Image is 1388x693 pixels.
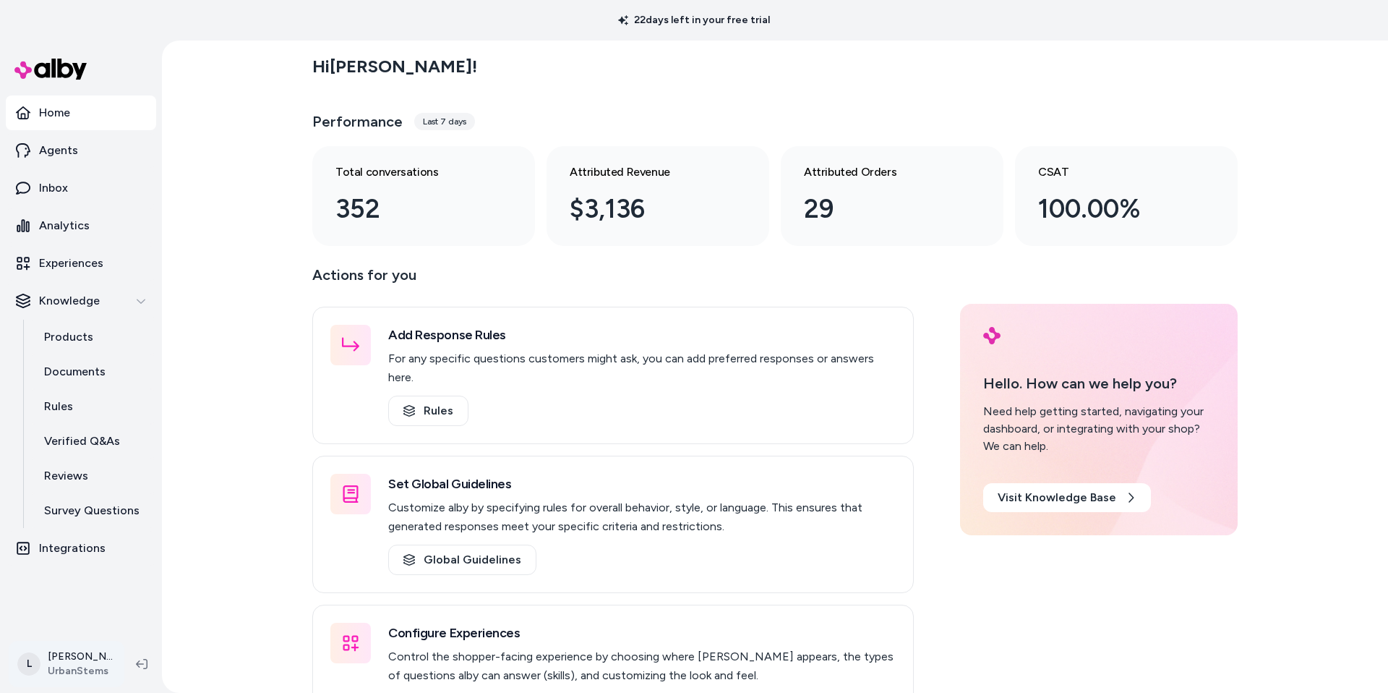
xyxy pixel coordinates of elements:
p: Verified Q&As [44,433,120,450]
a: Attributed Orders 29 [781,146,1003,246]
p: Products [44,328,93,346]
img: alby Logo [983,327,1001,344]
p: Actions for you [312,263,914,298]
a: Rules [388,396,468,426]
div: Last 7 days [414,113,475,130]
a: Rules [30,389,156,424]
a: Attributed Revenue $3,136 [547,146,769,246]
p: For any specific questions customers might ask, you can add preferred responses or answers here. [388,349,896,387]
p: Inbox [39,179,68,197]
a: Integrations [6,531,156,566]
h3: Attributed Orders [804,163,957,181]
a: Agents [6,133,156,168]
img: alby Logo [14,59,87,80]
p: Reviews [44,467,88,485]
p: 22 days left in your free trial [609,13,779,27]
h3: Total conversations [335,163,489,181]
a: Verified Q&As [30,424,156,459]
h3: CSAT [1038,163,1191,181]
h2: Hi [PERSON_NAME] ! [312,56,477,77]
p: Agents [39,142,78,159]
p: Experiences [39,255,103,272]
p: Integrations [39,540,106,557]
p: [PERSON_NAME] [48,650,113,664]
p: Hello. How can we help you? [983,373,1214,394]
div: 100.00% [1038,190,1191,229]
h3: Configure Experiences [388,623,896,643]
a: Survey Questions [30,493,156,528]
a: Experiences [6,246,156,281]
button: Knowledge [6,284,156,318]
p: Home [39,104,70,122]
p: Customize alby by specifying rules for overall behavior, style, or language. This ensures that ge... [388,498,896,536]
p: Analytics [39,217,90,234]
a: Analytics [6,208,156,243]
div: 352 [335,190,489,229]
p: Rules [44,398,73,415]
a: Total conversations 352 [312,146,535,246]
h3: Attributed Revenue [570,163,723,181]
p: Documents [44,363,106,380]
button: L[PERSON_NAME]UrbanStems [9,641,124,687]
div: 29 [804,190,957,229]
h3: Add Response Rules [388,325,896,345]
a: Products [30,320,156,354]
h3: Set Global Guidelines [388,474,896,494]
p: Control the shopper-facing experience by choosing where [PERSON_NAME] appears, the types of quest... [388,647,896,685]
a: Home [6,95,156,130]
a: CSAT 100.00% [1015,146,1238,246]
div: Need help getting started, navigating your dashboard, or integrating with your shop? We can help. [983,403,1214,455]
a: Documents [30,354,156,389]
a: Reviews [30,459,156,493]
p: Knowledge [39,292,100,310]
span: UrbanStems [48,664,113,679]
div: $3,136 [570,190,723,229]
h3: Performance [312,111,403,132]
p: Survey Questions [44,502,140,519]
a: Global Guidelines [388,545,536,575]
span: L [17,652,40,676]
a: Inbox [6,171,156,205]
a: Visit Knowledge Base [983,483,1151,512]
